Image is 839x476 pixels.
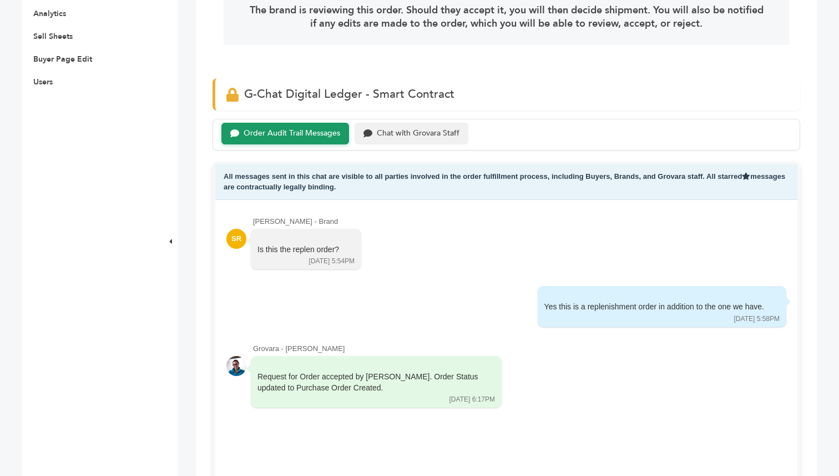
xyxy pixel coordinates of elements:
[33,31,73,42] a: Sell Sheets
[253,217,786,227] div: [PERSON_NAME] - Brand
[33,77,53,87] a: Users
[244,129,340,138] div: Order Audit Trail Messages
[377,129,459,138] div: Chat with Grovara Staff
[544,302,764,313] div: Yes this is a replenishment order in addition to the one we have.
[33,54,92,64] a: Buyer Page Edit
[33,8,66,19] a: Analytics
[257,244,339,255] div: Is this the replen order?
[449,395,495,404] div: [DATE] 6:17PM
[253,344,786,354] div: Grovara - [PERSON_NAME]
[309,257,355,266] div: [DATE] 5:54PM
[215,164,797,200] div: All messages sent in this chat are visible to all parties involved in the order fulfillment proce...
[244,86,454,102] span: G-Chat Digital Ledger - Smart Contract
[257,372,479,393] div: Request for Order accepted by [PERSON_NAME]. Order Status updated to Purchase Order Created.
[226,229,246,249] div: SR
[734,314,780,324] div: [DATE] 5:58PM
